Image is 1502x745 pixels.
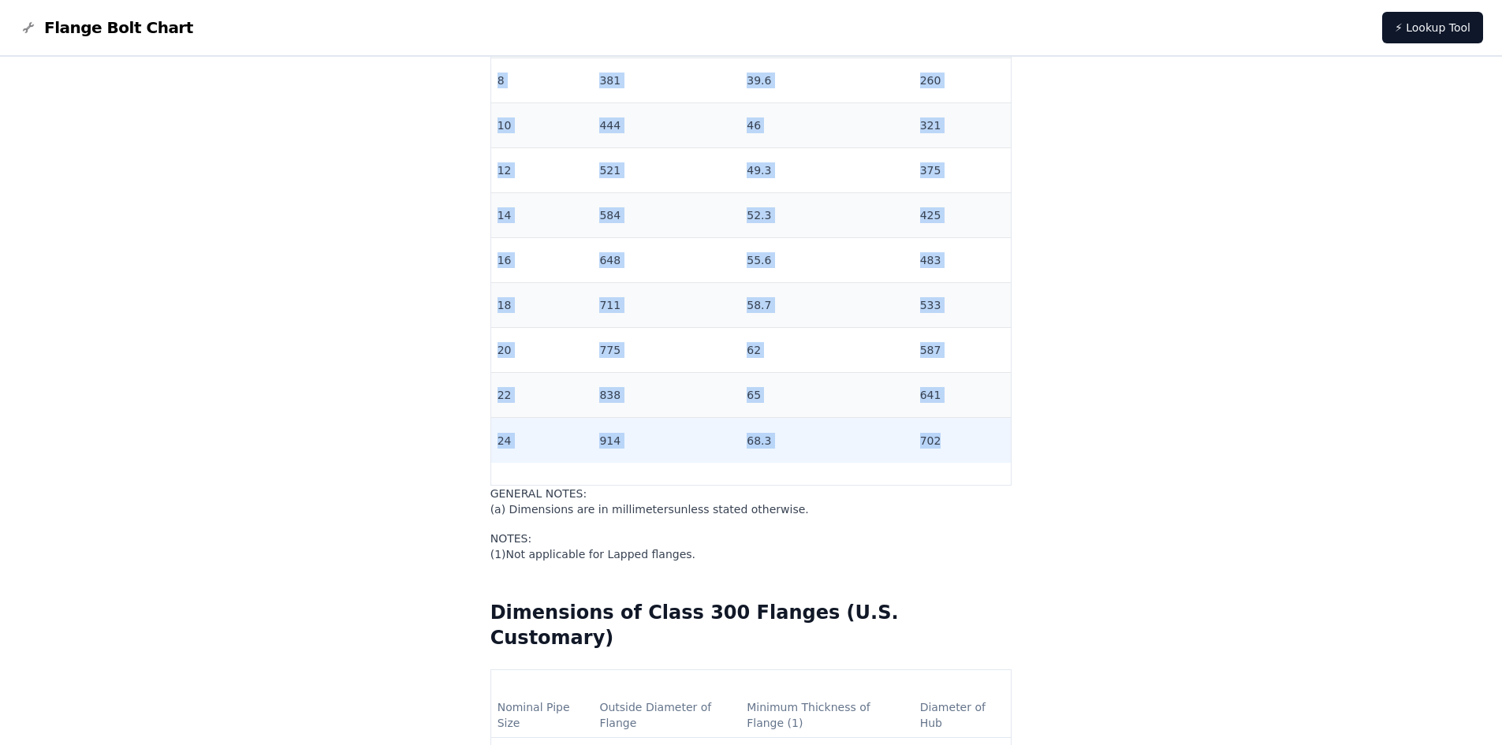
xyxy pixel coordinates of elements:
[593,418,740,463] td: 914
[593,58,740,103] td: 381
[491,328,594,373] td: 20
[490,531,1012,562] p: NOTES:
[491,418,594,463] td: 24
[593,148,740,193] td: 521
[490,548,695,561] span: ( 1 ) Not applicable for Lapped flanges.
[19,17,193,39] a: Flange Bolt Chart LogoFlange Bolt Chart
[914,238,1012,283] td: 483
[740,418,913,463] td: 68.3
[490,503,809,516] span: (a) Dimensions are in millimeters unless stated otherwise.
[740,328,913,373] td: 62
[44,17,193,39] span: Flange Bolt Chart
[740,692,913,737] th: Minimum Thickness of Flange (1)
[491,103,594,148] td: 10
[914,692,1012,737] th: Diameter of Hub
[740,148,913,193] td: 49.3
[491,193,594,238] td: 14
[593,692,740,737] th: Outside Diameter of Flange
[914,373,1012,418] td: 641
[491,283,594,328] td: 18
[740,103,913,148] td: 46
[593,283,740,328] td: 711
[593,103,740,148] td: 444
[914,103,1012,148] td: 321
[491,238,594,283] td: 16
[914,148,1012,193] td: 375
[914,418,1012,463] td: 702
[593,238,740,283] td: 648
[740,193,913,238] td: 52.3
[740,238,913,283] td: 55.6
[740,283,913,328] td: 58.7
[490,600,1012,650] h2: Dimensions of Class 300 Flanges (U.S. Customary)
[593,373,740,418] td: 838
[491,148,594,193] td: 12
[914,328,1012,373] td: 587
[491,58,594,103] td: 8
[740,373,913,418] td: 65
[740,58,913,103] td: 39.6
[491,373,594,418] td: 22
[19,18,38,37] img: Flange Bolt Chart Logo
[914,193,1012,238] td: 425
[1382,12,1483,43] a: ⚡ Lookup Tool
[491,692,594,737] th: Nominal Pipe Size
[490,486,1012,517] p: GENERAL NOTES:
[593,193,740,238] td: 584
[914,283,1012,328] td: 533
[593,328,740,373] td: 775
[914,58,1012,103] td: 260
